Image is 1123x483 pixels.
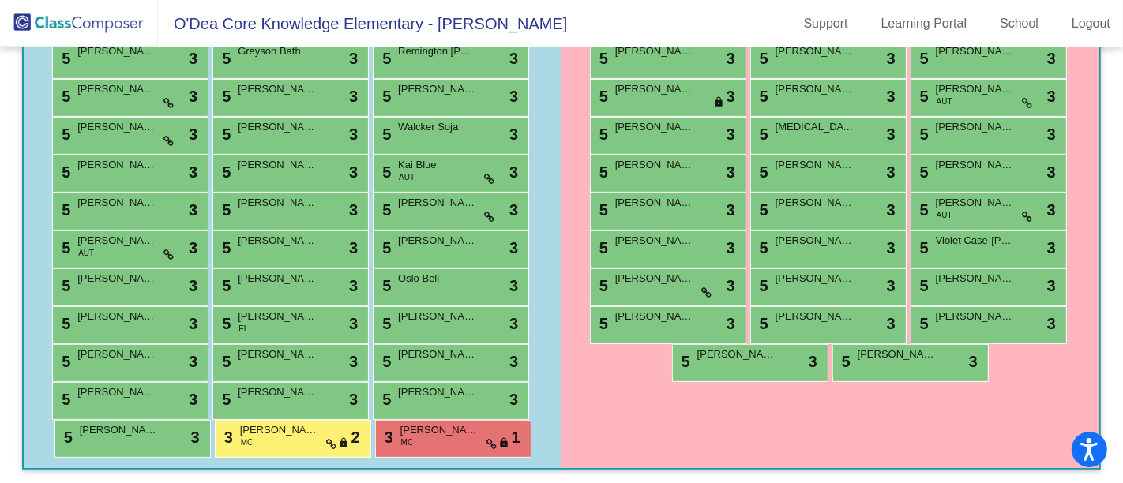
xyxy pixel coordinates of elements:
[756,163,768,181] span: 5
[509,122,518,146] span: 3
[615,43,694,59] span: [PERSON_NAME]
[58,277,70,294] span: 5
[512,425,520,449] span: 1
[349,198,358,222] span: 3
[238,346,317,362] span: [PERSON_NAME]
[916,201,929,219] span: 5
[776,309,854,324] span: [PERSON_NAME]
[756,315,768,332] span: 5
[1047,274,1056,298] span: 3
[398,271,477,286] span: Oslo Bell
[238,233,317,249] span: [PERSON_NAME]
[398,346,477,362] span: [PERSON_NAME]
[498,437,509,450] span: lock
[987,11,1051,36] a: School
[218,50,231,67] span: 5
[776,119,854,135] span: [MEDICAL_DATA][PERSON_NAME]
[727,122,735,146] span: 3
[240,422,319,438] span: [PERSON_NAME]
[887,122,896,146] span: 3
[916,50,929,67] span: 5
[349,122,358,146] span: 3
[238,384,317,400] span: [PERSON_NAME]
[595,239,608,256] span: 5
[378,88,391,105] span: 5
[77,43,156,59] span: [PERSON_NAME]
[887,160,896,184] span: 3
[58,315,70,332] span: 5
[218,391,231,408] span: 5
[776,233,854,249] span: [PERSON_NAME]
[595,125,608,143] span: 5
[756,88,768,105] span: 5
[238,323,248,335] span: EL
[218,315,231,332] span: 5
[936,195,1015,211] span: [PERSON_NAME]
[349,312,358,335] span: 3
[509,236,518,260] span: 3
[937,209,952,221] span: AUT
[238,43,317,59] span: Greyson Bath
[509,160,518,184] span: 3
[189,47,197,70] span: 3
[58,125,70,143] span: 5
[1059,11,1123,36] a: Logout
[218,125,231,143] span: 5
[936,157,1015,173] span: [PERSON_NAME]
[595,88,608,105] span: 5
[218,201,231,219] span: 5
[509,198,518,222] span: 3
[595,315,608,332] span: 5
[77,309,156,324] span: [PERSON_NAME]
[727,236,735,260] span: 3
[756,50,768,67] span: 5
[887,198,896,222] span: 3
[1047,198,1056,222] span: 3
[509,388,518,411] span: 3
[218,353,231,370] span: 5
[936,233,1015,249] span: Violet Case-[PERSON_NAME]
[189,388,197,411] span: 3
[615,81,694,97] span: [PERSON_NAME]
[678,353,690,370] span: 5
[58,163,70,181] span: 5
[78,247,94,259] span: AUT
[398,384,477,400] span: [PERSON_NAME] [PERSON_NAME]
[887,312,896,335] span: 3
[756,277,768,294] span: 5
[189,122,197,146] span: 3
[338,437,349,450] span: lock
[509,84,518,108] span: 3
[189,198,197,222] span: 3
[969,350,978,373] span: 3
[776,271,854,286] span: [PERSON_NAME]
[887,274,896,298] span: 3
[191,425,200,449] span: 3
[595,163,608,181] span: 5
[727,84,735,108] span: 3
[218,277,231,294] span: 5
[238,195,317,211] span: [PERSON_NAME] [PERSON_NAME]
[378,163,391,181] span: 5
[58,391,70,408] span: 5
[60,429,73,446] span: 5
[916,239,929,256] span: 5
[77,346,156,362] span: [PERSON_NAME]
[77,233,156,249] span: [PERSON_NAME]
[869,11,980,36] a: Learning Portal
[349,350,358,373] span: 3
[509,47,518,70] span: 3
[838,353,851,370] span: 5
[77,384,156,400] span: [PERSON_NAME]
[378,277,391,294] span: 5
[398,157,477,173] span: Kai Blue
[58,239,70,256] span: 5
[349,47,358,70] span: 3
[936,309,1015,324] span: [PERSON_NAME]
[80,422,159,438] span: [PERSON_NAME]
[887,236,896,260] span: 3
[189,236,197,260] span: 3
[713,96,724,109] span: lock
[398,81,477,97] span: [PERSON_NAME] [PERSON_NAME]
[218,88,231,105] span: 5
